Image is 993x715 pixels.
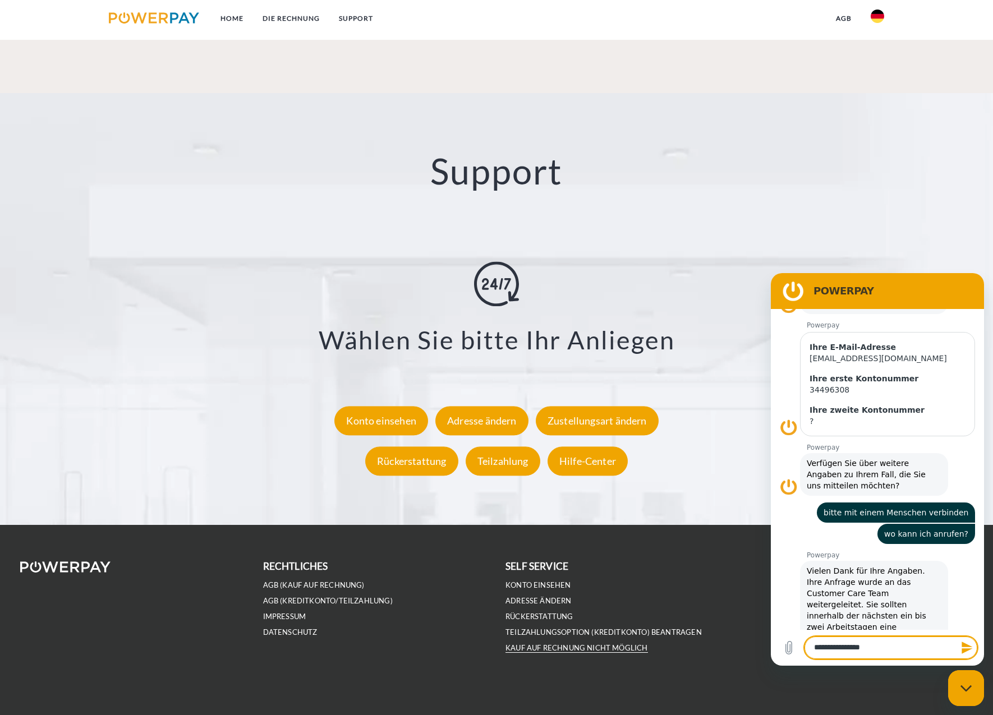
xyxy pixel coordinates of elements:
img: online-shopping.svg [474,262,519,307]
a: DATENSCHUTZ [263,628,318,637]
a: DIE RECHNUNG [253,8,329,29]
h2: Support [50,149,944,193]
a: Rückerstattung [505,612,573,621]
iframe: Schaltfläche zum Öffnen des Messaging-Fensters; Konversation läuft [948,670,984,706]
a: AGB (Kauf auf Rechnung) [263,580,365,590]
a: Rückerstattung [362,455,461,467]
iframe: Messaging-Fenster [771,273,984,666]
div: Zustellungsart ändern [536,406,659,435]
a: Home [211,8,253,29]
div: Rückerstattung [365,446,458,476]
a: Teilzahlungsoption (KREDITKONTO) beantragen [505,628,702,637]
a: SUPPORT [329,8,383,29]
a: agb [826,8,861,29]
img: logo-powerpay-white.svg [20,561,111,573]
a: Teilzahlung [463,455,543,467]
b: rechtliches [263,560,328,572]
a: Hilfe-Center [545,455,631,467]
a: Zustellungsart ändern [533,414,661,427]
a: Konto einsehen [505,580,571,590]
div: Adresse ändern [435,406,528,435]
a: Adresse ändern [433,414,531,427]
a: Konto einsehen [332,414,431,427]
a: IMPRESSUM [263,612,306,621]
img: de [871,10,884,23]
img: logo-powerpay.svg [109,12,199,24]
a: Adresse ändern [505,596,572,606]
b: self service [505,560,568,572]
div: Teilzahlung [466,446,540,476]
div: Hilfe-Center [548,446,628,476]
a: AGB (Kreditkonto/Teilzahlung) [263,596,393,606]
h3: Wählen Sie bitte Ihr Anliegen [64,325,930,356]
div: Konto einsehen [334,406,428,435]
a: Kauf auf Rechnung nicht möglich [505,643,648,653]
